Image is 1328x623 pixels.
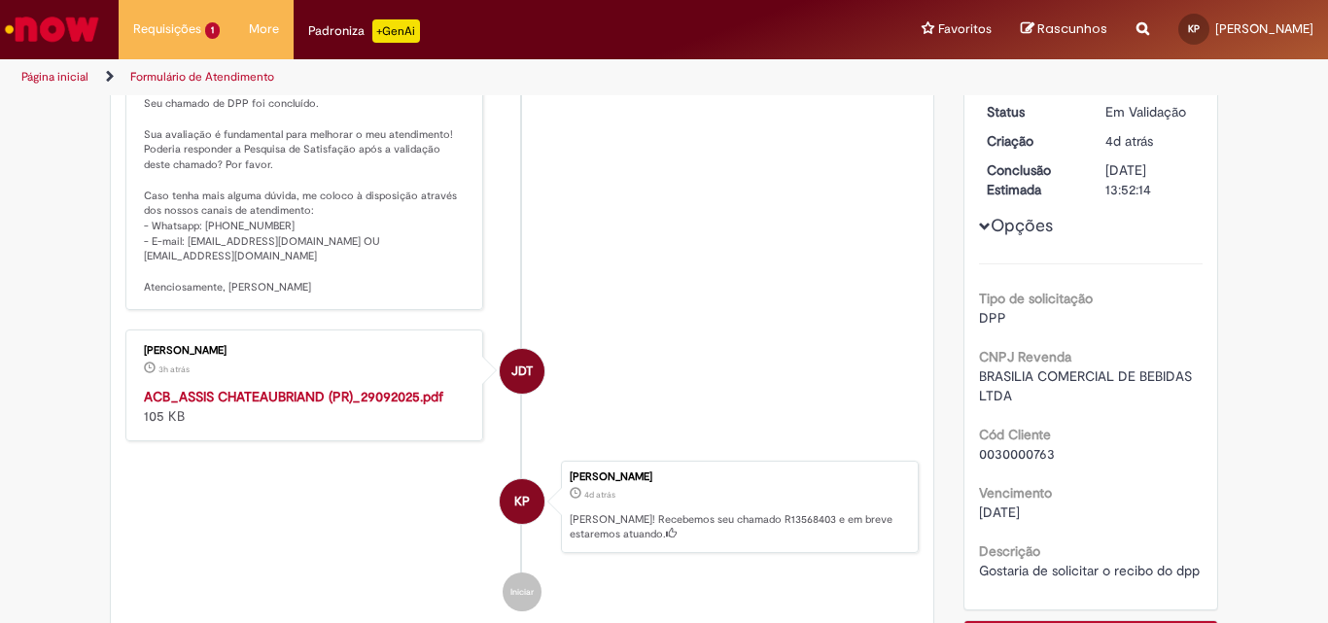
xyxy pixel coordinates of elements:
span: 1 [205,22,220,39]
span: 3h atrás [158,363,190,375]
span: More [249,19,279,39]
a: Página inicial [21,69,88,85]
a: Formulário de Atendimento [130,69,274,85]
div: [PERSON_NAME] [144,345,468,357]
span: 4d atrás [584,489,615,501]
span: [PERSON_NAME] [1215,20,1313,37]
b: Vencimento [979,484,1052,502]
dt: Conclusão Estimada [972,160,1092,199]
span: [DATE] [979,503,1020,521]
span: JDT [511,348,533,395]
span: BRASILIA COMERCIAL DE BEBIDAS LTDA [979,367,1196,404]
time: 25/09/2025 17:52:13 [584,489,615,501]
b: Cód Cliente [979,426,1051,443]
p: [PERSON_NAME]! Recebemos seu chamado R13568403 e em breve estaremos atuando. [570,512,908,542]
time: 29/09/2025 13:27:34 [158,363,190,375]
div: 105 KB [144,387,468,426]
div: Kariny Alves Panta [500,479,544,524]
span: 4d atrás [1105,132,1153,150]
span: KP [1188,22,1200,35]
span: 0030000763 [979,445,1055,463]
dt: Criação [972,131,1092,151]
b: CNPJ Revenda [979,348,1071,365]
a: Rascunhos [1021,20,1107,39]
p: Prezado(a), Seu chamado de DPP foi concluído. Sua avaliação é fundamental para melhorar o meu ate... [144,52,468,295]
div: Em Validação [1105,102,1196,121]
div: Padroniza [308,19,420,43]
a: ACB_ASSIS CHATEAUBRIAND (PR)_29092025.pdf [144,388,443,405]
div: 25/09/2025 17:52:13 [1105,131,1196,151]
span: Gostaria de solicitar o recibo do dpp [979,562,1200,579]
span: Favoritos [938,19,992,39]
span: Requisições [133,19,201,39]
div: [DATE] 13:52:14 [1105,160,1196,199]
p: +GenAi [372,19,420,43]
b: Descrição [979,542,1040,560]
b: Tipo de solicitação [979,290,1093,307]
div: JOAO DAMASCENO TEIXEIRA [500,349,544,394]
ul: Trilhas de página [15,59,871,95]
span: DPP [979,309,1006,327]
li: Kariny Alves Panta [125,461,919,554]
dt: Status [972,102,1092,121]
img: ServiceNow [2,10,102,49]
div: [PERSON_NAME] [570,471,908,483]
time: 25/09/2025 17:52:13 [1105,132,1153,150]
span: KP [514,478,530,525]
span: Rascunhos [1037,19,1107,38]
